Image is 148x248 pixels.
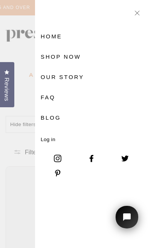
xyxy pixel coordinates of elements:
a: Shop Now [35,47,148,67]
ul: Primary [35,26,148,145]
iframe: Tidio Chat [106,195,148,248]
a: FAQ [35,87,148,108]
span: Reviews [2,78,12,101]
a: Blog [35,108,148,128]
a: Home [35,26,148,47]
a: Our Story [35,67,148,87]
a: Log in [35,132,88,146]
